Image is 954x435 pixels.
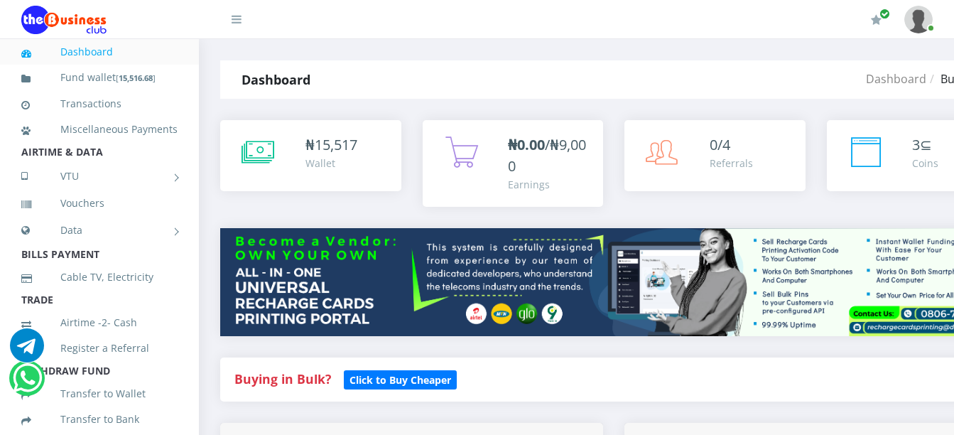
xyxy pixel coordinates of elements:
[21,377,178,410] a: Transfer to Wallet
[508,135,545,154] b: ₦0.00
[13,372,42,395] a: Chat for support
[21,332,178,365] a: Register a Referral
[710,135,730,154] span: 0/4
[710,156,753,171] div: Referrals
[904,6,933,33] img: User
[879,9,890,19] span: Renew/Upgrade Subscription
[21,261,178,294] a: Cable TV, Electricity
[871,14,882,26] i: Renew/Upgrade Subscription
[21,6,107,34] img: Logo
[21,113,178,146] a: Miscellaneous Payments
[912,134,938,156] div: ⊆
[305,134,357,156] div: ₦
[912,156,938,171] div: Coins
[116,72,156,83] small: [ ]
[220,120,401,191] a: ₦15,517 Wallet
[912,135,920,154] span: 3
[349,373,451,387] b: Click to Buy Cheaper
[344,370,457,387] a: Click to Buy Cheaper
[866,71,926,87] a: Dashboard
[508,135,586,176] span: /₦9,000
[234,370,331,387] strong: Buying in Bulk?
[423,120,604,207] a: ₦0.00/₦9,000 Earnings
[242,71,310,88] strong: Dashboard
[21,159,178,194] a: VTU
[21,187,178,220] a: Vouchers
[508,177,590,192] div: Earnings
[119,72,153,83] b: 15,516.68
[21,61,178,95] a: Fund wallet[15,516.68]
[10,339,44,362] a: Chat for support
[315,135,357,154] span: 15,517
[21,213,178,248] a: Data
[21,36,178,68] a: Dashboard
[21,306,178,339] a: Airtime -2- Cash
[624,120,806,191] a: 0/4 Referrals
[21,87,178,120] a: Transactions
[305,156,357,171] div: Wallet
